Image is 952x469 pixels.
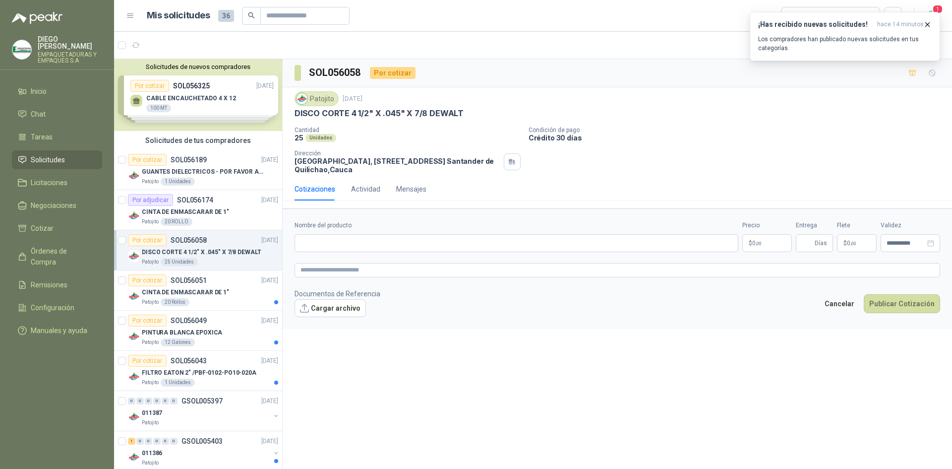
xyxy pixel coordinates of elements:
[145,438,152,445] div: 0
[142,167,265,177] p: GUANTES DIELECTRICOS - POR FAVOR ADJUNTAR SU FICHA TECNICA
[162,438,169,445] div: 0
[850,241,856,246] span: ,00
[114,190,282,230] a: Por adjudicarSOL056174[DATE] Company LogoCINTA DE ENMASCARAR DE 1"Patojito20 ROLLO
[31,279,67,290] span: Remisiones
[370,67,416,79] div: Por cotizar
[31,200,76,211] span: Negociaciones
[142,408,162,418] p: 011387
[31,109,46,120] span: Chat
[31,86,47,97] span: Inicio
[171,156,207,163] p: SOL056189
[529,134,948,142] p: Crédito 30 días
[12,173,102,192] a: Licitaciones
[114,59,282,131] div: Solicitudes de nuevos compradoresPor cotizarSOL056325[DATE] CABLE ENCAUCHETADO 4 X 12100 MTPor co...
[181,398,223,404] p: GSOL005397
[12,150,102,169] a: Solicitudes
[756,241,762,246] span: ,00
[843,240,847,246] span: $
[12,298,102,317] a: Configuración
[136,438,144,445] div: 0
[153,438,161,445] div: 0
[295,299,366,317] button: Cargar archivo
[309,65,362,80] h3: SOL056058
[118,63,278,70] button: Solicitudes de nuevos compradores
[128,210,140,222] img: Company Logo
[261,437,278,446] p: [DATE]
[529,127,948,134] p: Condición de pago
[145,398,152,404] div: 0
[847,240,856,246] span: 0
[12,242,102,271] a: Órdenes de Compra
[142,379,159,387] p: Patojito
[142,449,162,458] p: 011386
[261,397,278,406] p: [DATE]
[128,438,135,445] div: 1
[261,356,278,366] p: [DATE]
[12,40,31,59] img: Company Logo
[837,221,877,230] label: Flete
[153,398,161,404] div: 0
[248,12,255,19] span: search
[881,221,940,230] label: Validez
[295,150,500,157] p: Dirección
[295,108,464,119] p: DISCO CORTE 4 1/2" X .045" X 7/8 DEWALT
[142,368,256,378] p: FILTRO EATON 2" /PBF-0102-PO10-020A
[171,237,207,244] p: SOL056058
[128,371,140,383] img: Company Logo
[142,298,159,306] p: Patojito
[142,338,159,346] p: Patojito
[12,105,102,124] a: Chat
[261,316,278,326] p: [DATE]
[177,197,213,203] p: SOL056174
[864,294,940,313] button: Publicar Cotización
[31,223,54,234] span: Cotizar
[114,311,282,351] a: Por cotizarSOL056049[DATE] Company LogoPINTURA BLANCA EPOXICAPatojito12 Galones
[171,317,207,324] p: SOL056049
[114,131,282,150] div: Solicitudes de tus compradores
[170,398,178,404] div: 0
[128,355,167,367] div: Por cotizar
[162,398,169,404] div: 0
[142,258,159,266] p: Patojito
[128,451,140,463] img: Company Logo
[877,20,924,29] span: hace 14 minutos
[128,395,280,427] a: 0 0 0 0 0 0 GSOL005397[DATE] Company Logo011387Patojito
[128,411,140,423] img: Company Logo
[31,246,93,268] span: Órdenes de Compra
[787,10,808,21] div: Todas
[31,154,65,165] span: Solicitudes
[171,357,207,364] p: SOL056043
[128,290,140,302] img: Company Logo
[114,150,282,190] a: Por cotizarSOL056189[DATE] Company LogoGUANTES DIELECTRICOS - POR FAVOR ADJUNTAR SU FICHA TECNICA...
[161,258,198,266] div: 25 Unidades
[142,248,261,257] p: DISCO CORTE 4 1/2" X .045" X 7/8 DEWALT
[142,288,229,297] p: CINTA DE ENMASCARAR DE 1"
[147,8,210,23] h1: Mis solicitudes
[128,154,167,166] div: Por cotizar
[261,276,278,285] p: [DATE]
[12,128,102,146] a: Tareas
[136,398,144,404] div: 0
[142,419,159,427] p: Patojito
[295,91,339,106] div: Patojito
[12,219,102,238] a: Cotizar
[295,221,738,230] label: Nombre del producto
[752,240,762,246] span: 0
[837,234,877,252] p: $ 0,00
[12,12,62,24] img: Logo peakr
[261,236,278,245] p: [DATE]
[261,196,278,205] p: [DATE]
[815,235,827,252] span: Días
[38,36,102,50] p: DIEGO [PERSON_NAME]
[142,218,159,226] p: Patojito
[161,379,195,387] div: 1 Unidades
[128,398,135,404] div: 0
[297,93,307,104] img: Company Logo
[114,230,282,270] a: Por cotizarSOL056058[DATE] Company LogoDISCO CORTE 4 1/2" X .045" X 7/8 DEWALTPatojito25 Unidades
[38,52,102,64] p: EMPAQUETADURAS Y EMPAQUES S.A
[351,184,380,195] div: Actividad
[128,435,280,467] a: 1 0 0 0 0 0 GSOL005403[DATE] Company Logo011386Patojito
[295,184,335,195] div: Cotizaciones
[142,178,159,186] p: Patojito
[31,325,87,336] span: Manuales y ayuda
